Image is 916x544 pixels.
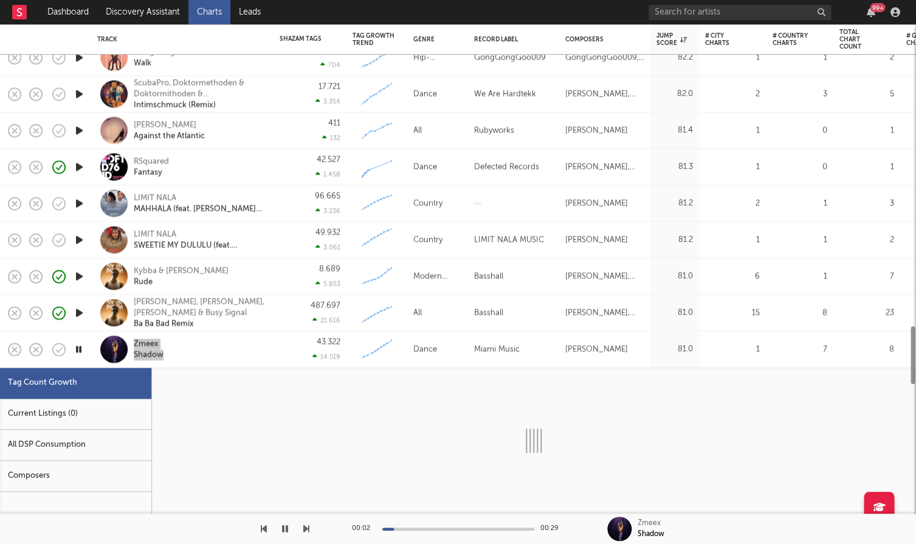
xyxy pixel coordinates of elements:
div: 1 [839,123,894,138]
div: Total Chart Count [839,29,875,50]
div: 1 [705,123,760,138]
div: 42.527 [317,156,340,164]
a: LIMIT NALASWEETIE MY DULULU (feat. [GEOGRAPHIC_DATA]) [134,229,264,251]
div: All [413,123,422,138]
div: [PERSON_NAME] [565,342,628,357]
div: 1 [705,233,760,247]
div: 81.4 [656,123,693,138]
div: Intimschmuck (Remix) [134,100,264,111]
div: 3 [839,196,894,211]
div: Zmeex [638,518,661,529]
div: 81.2 [656,196,693,211]
a: Kybba & [PERSON_NAME]Rude [134,266,229,287]
div: 2 [705,87,760,102]
div: Basshall [474,269,503,284]
div: 3 [772,87,827,102]
div: [PERSON_NAME], [PERSON_NAME], [PERSON_NAME], [PERSON_NAME] [565,269,644,284]
div: 1 [772,196,827,211]
div: [PERSON_NAME] [134,120,205,131]
div: Dance [413,342,437,357]
div: LIMIT NALA MUSIC [474,233,544,247]
div: 1 [839,160,894,174]
div: Modern Dancehall [413,269,462,284]
div: 1 [705,50,760,65]
a: RSquaredFantasy [134,156,169,178]
div: Country [413,196,443,211]
div: GongGongGoo009, [PERSON_NAME] [565,50,644,65]
div: 2 [705,196,760,211]
div: # Country Charts [772,32,808,47]
div: 81.0 [656,269,693,284]
div: 96.665 [315,192,340,200]
div: 132 [322,134,340,142]
div: 704 [320,61,340,69]
div: Rude [134,277,229,287]
div: Shazam Tags [280,35,322,43]
div: Miami Music [474,342,520,357]
div: 1 [705,342,760,357]
div: 1.458 [315,170,340,178]
div: RSquared [134,156,169,167]
div: Tag Growth Trend [353,32,395,47]
div: Hip-Hop/Rap [413,50,462,65]
div: Against the Atlantic [134,131,205,142]
div: 81.0 [656,306,693,320]
div: Ba Ba Bad Remix [134,318,264,329]
div: 8 [772,306,827,320]
div: 21.616 [312,316,340,324]
div: Fantasy [134,167,169,178]
div: Track [97,36,261,43]
div: LIMIT NALA [134,229,264,240]
div: LIMIT NALA [134,193,264,204]
div: 14.519 [312,353,340,360]
div: ScubaPro, Doktormethoden & Doktormithoden & [PERSON_NAME] [134,78,264,100]
div: 99 + [870,3,885,12]
button: 99+ [866,7,875,17]
a: ZmeexShadow [134,339,164,360]
div: 81.0 [656,342,693,357]
div: Basshall [474,306,503,320]
a: [PERSON_NAME], [PERSON_NAME], [PERSON_NAME] & Busy SignalBa Ba Bad Remix [134,297,264,329]
div: 0 [772,160,827,174]
div: Zmeex [134,339,164,349]
div: All [413,306,422,320]
input: Search for artists [649,5,831,20]
div: 2 [839,50,894,65]
div: 2 [839,233,894,247]
div: [PERSON_NAME], [PERSON_NAME], [PERSON_NAME] & Busy Signal [134,297,264,318]
div: 7 [772,342,827,357]
div: 3.236 [315,207,340,215]
div: Rubyworks [474,123,514,138]
div: 3.061 [315,243,340,251]
div: Shadow [638,529,664,540]
div: [PERSON_NAME], [PERSON_NAME] [PERSON_NAME] [565,160,644,174]
div: Jump Score [656,32,687,47]
div: [PERSON_NAME], [PERSON_NAME] [565,87,644,102]
div: 1 [772,269,827,284]
div: 8.689 [319,265,340,273]
div: Record Label [474,36,547,43]
div: 8 [839,342,894,357]
div: Defected Records [474,160,539,174]
div: [PERSON_NAME] [565,233,628,247]
div: Composers [565,36,638,43]
div: 7 [839,269,894,284]
div: Walk [134,58,205,69]
div: Dance [413,160,437,174]
a: LIMIT NALAMAHHALA (feat. [PERSON_NAME] DAUGHTER) [134,193,264,215]
div: 49.932 [315,229,340,236]
div: 17.721 [319,83,340,91]
div: GongGongGoo009 [474,50,546,65]
div: [PERSON_NAME], [PERSON_NAME] [PERSON_NAME] [PERSON_NAME] [PERSON_NAME] Recordo [PERSON_NAME] [PER... [565,306,644,320]
div: 15 [705,306,760,320]
div: 43.322 [317,338,340,346]
div: 0 [772,123,827,138]
a: ScubaPro, Doktormethoden & Doktormithoden & [PERSON_NAME]Intimschmuck (Remix) [134,78,264,111]
div: 23 [839,306,894,320]
div: 3.354 [315,97,340,105]
div: We Are Hardtekk [474,87,536,102]
div: 1 [772,233,827,247]
div: 82.0 [656,87,693,102]
div: 5.853 [315,280,340,287]
div: 5 [839,87,894,102]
